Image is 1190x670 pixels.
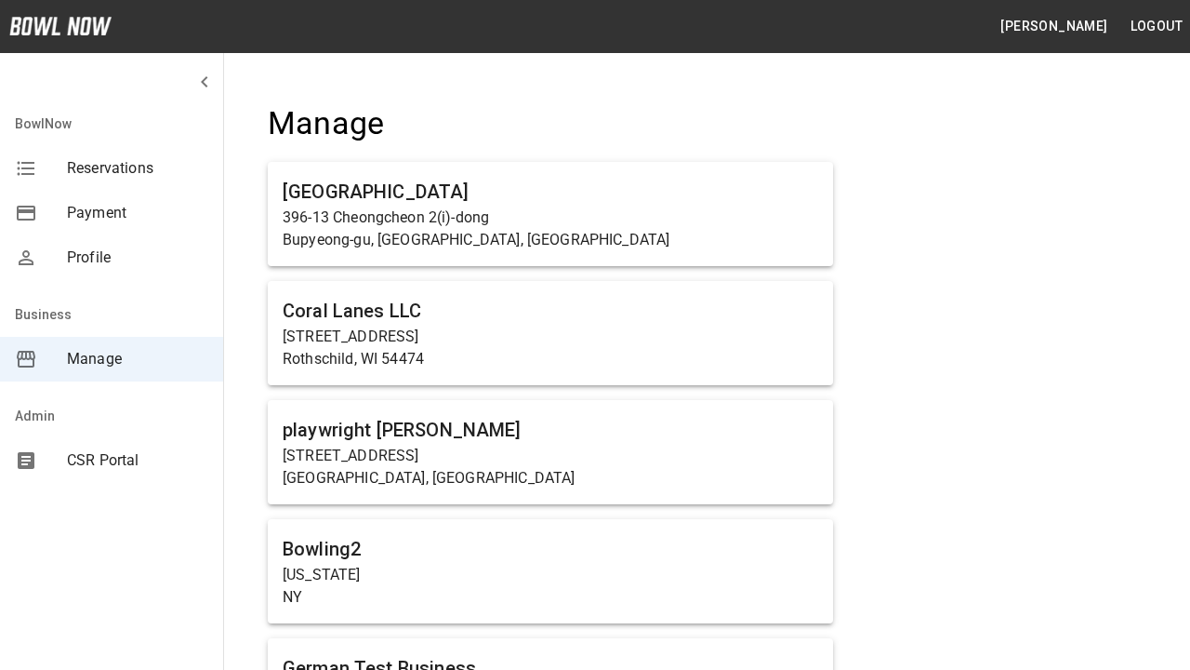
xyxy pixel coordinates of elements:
[283,415,818,445] h6: playwright [PERSON_NAME]
[283,586,818,609] p: NY
[9,17,112,35] img: logo
[67,449,208,472] span: CSR Portal
[67,202,208,224] span: Payment
[67,348,208,370] span: Manage
[1123,9,1190,44] button: Logout
[67,157,208,180] span: Reservations
[993,9,1115,44] button: [PERSON_NAME]
[283,229,818,251] p: Bupyeong-gu, [GEOGRAPHIC_DATA], [GEOGRAPHIC_DATA]
[283,296,818,326] h6: Coral Lanes LLC
[283,348,818,370] p: Rothschild, WI 54474
[283,207,818,229] p: 396-13 Cheongcheon 2(i)-dong
[283,445,818,467] p: [STREET_ADDRESS]
[283,467,818,489] p: [GEOGRAPHIC_DATA], [GEOGRAPHIC_DATA]
[283,326,818,348] p: [STREET_ADDRESS]
[283,177,818,207] h6: [GEOGRAPHIC_DATA]
[283,564,818,586] p: [US_STATE]
[67,247,208,269] span: Profile
[268,104,833,143] h4: Manage
[283,534,818,564] h6: Bowling2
